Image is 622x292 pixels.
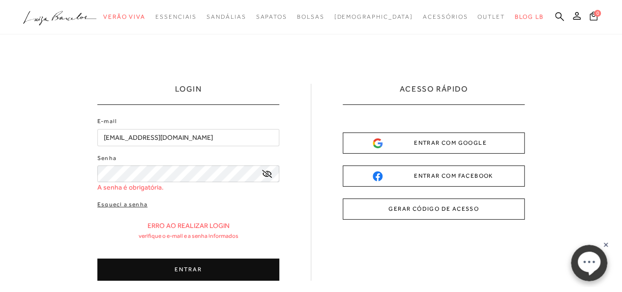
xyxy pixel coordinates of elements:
[148,222,230,230] p: Erro ao realizar login
[256,13,287,20] span: Sapatos
[97,182,164,193] span: A senha é obrigatória.
[334,13,413,20] span: [DEMOGRAPHIC_DATA]
[373,171,495,181] div: ENTRAR COM FACEBOOK
[373,138,495,148] div: ENTRAR COM GOOGLE
[155,13,197,20] span: Essenciais
[423,13,468,20] span: Acessórios
[297,13,325,20] span: Bolsas
[334,8,413,26] a: noSubCategoriesText
[207,8,246,26] a: categoryNavScreenReaderText
[343,198,525,220] button: GERAR CÓDIGO DE ACESSO
[423,8,468,26] a: categoryNavScreenReaderText
[400,84,468,104] h2: ACESSO RÁPIDO
[515,13,543,20] span: BLOG LB
[97,259,279,281] button: ENTRAR
[97,200,148,209] a: Esqueci a senha
[297,8,325,26] a: categoryNavScreenReaderText
[477,8,505,26] a: categoryNavScreenReaderText
[477,13,505,20] span: Outlet
[97,117,117,126] label: E-mail
[103,13,146,20] span: Verão Viva
[343,165,525,187] button: ENTRAR COM FACEBOOK
[97,129,279,146] input: E-mail
[207,13,246,20] span: Sandálias
[97,154,117,163] label: Senha
[139,232,238,239] p: Verifique o e-mail e a senha informados
[256,8,287,26] a: categoryNavScreenReaderText
[175,84,202,104] h1: LOGIN
[515,8,543,26] a: BLOG LB
[587,11,600,24] button: 0
[343,132,525,154] button: ENTRAR COM GOOGLE
[103,8,146,26] a: categoryNavScreenReaderText
[262,170,272,177] a: exibir senha
[155,8,197,26] a: categoryNavScreenReaderText
[594,10,601,17] span: 0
